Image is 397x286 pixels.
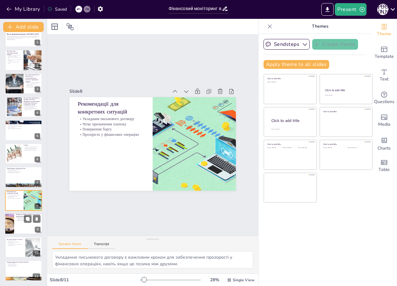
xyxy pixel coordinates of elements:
[372,155,397,177] div: Add a table
[7,240,24,241] p: Зміни в законодавстві
[5,120,42,141] div: 5
[7,59,22,61] p: Аналіз запланованих та фактичних надходжень
[24,108,40,109] p: Заборона на інформування клієнтів
[325,88,367,92] div: Click to add title
[50,277,140,283] div: Slide 8 / 11
[24,146,40,147] p: Проблеми з блокуванням рахунків
[7,168,40,169] p: Люди обходьте стороною цей банк
[207,277,222,283] div: 28 %
[378,166,390,173] span: Table
[7,128,40,129] p: Відмова у прийнятті скрінів з казино
[323,147,343,149] div: Click to add text
[378,145,391,152] span: Charts
[66,23,74,30] span: Position
[25,83,40,85] p: Заборона на ділові відносини з певними особами
[298,147,312,149] div: Click to add text
[7,262,40,264] p: Спілкуйтеся з банком
[24,149,40,150] p: Надання документів про доходи
[80,92,148,115] p: Рекомендації для конкретних ситуацій
[35,110,40,116] div: 4
[323,110,368,113] div: Click to add title
[372,109,397,132] div: Add images, graphics, shapes or video
[50,22,60,32] div: Layout
[78,124,145,136] p: Прозорість у фінансових операціях
[35,86,40,92] div: 3
[35,180,40,186] div: 7
[169,4,222,13] input: Insert title
[7,266,40,267] p: Чесність та прозорість
[7,244,24,246] p: Не використовуйте рахунок тільки для отримання коштів
[372,64,397,87] div: Add text boxes
[7,172,40,173] p: Розірвання відносин з клієнтом
[5,26,42,47] div: 1
[7,57,22,59] p: Клієнти повинні надавати достовірні дані
[35,227,41,233] div: 9
[25,85,40,87] p: Перевірка клієнтів
[25,82,40,83] p: Категорії осіб з підвищеним ризиком
[16,214,41,217] p: Наприклад, [PERSON_NAME] перераховував матері гроші на карту
[267,77,312,80] div: Click to add title
[16,218,41,219] p: Подарунки від членів сім'ї
[377,4,389,15] div: Д [PERSON_NAME]
[264,39,310,50] button: Sendsteps
[264,60,329,69] button: Apply theme to all slides
[7,126,40,127] p: Джерела походження для нерезидентів
[283,147,297,149] div: Click to add text
[7,54,22,57] p: Банк може заблокувати рахунки за недостовірну інформацію
[7,171,40,173] p: Підтвердження походження коштів
[5,4,43,14] button: My Library
[7,197,22,198] p: Повернення боргу
[5,213,42,234] div: 9
[7,121,40,125] p: Документи, що підтверджують фінансові можливості / джерела походження готівкових грошових коштів ...
[7,198,22,199] p: Прозорість у фінансових операціях
[275,19,365,34] p: Themes
[35,157,40,162] div: 6
[33,273,40,279] div: 11
[24,109,40,111] p: Значна сума коштів
[7,195,22,197] p: Чітке призначення платежу
[33,250,40,256] div: 10
[7,61,22,63] p: Запит на підтвердження джерел доходів
[24,150,40,151] p: Уникнення підозрілих операцій
[24,215,31,223] button: Duplicate Slide
[7,50,22,56] p: Коли банк може заблокувати рахунки клієнта?
[5,190,42,211] div: 8
[325,95,367,96] div: Click to add text
[7,39,40,40] p: Generated with [URL]
[271,129,311,130] div: Click to add body
[380,76,389,83] span: Text
[233,278,254,283] span: Single View
[52,251,253,268] textarea: Укладання письмового договору є важливим кроком для забезпечення прозорості у фінансових операція...
[378,121,390,128] span: Media
[7,170,40,171] p: Неправильна інформація
[7,241,24,242] p: Уникнення постійних переказів
[25,86,40,88] p: Важливість ідентифікації
[5,143,42,164] div: 6
[323,143,368,146] div: Click to add title
[5,73,42,94] div: 3
[24,144,40,146] p: Ситуації
[79,119,145,131] p: Повернення боргу
[7,194,22,195] p: Укладання письмового договору
[24,107,40,108] p: Ризик-орієнтований підхід
[312,39,358,50] button: Create theme
[271,118,312,124] div: Click to add title
[7,263,40,265] p: Підтвердження доходів
[372,41,397,64] div: Add ready made slides
[7,261,40,263] p: Загальні поради для уникнення проблем
[377,30,391,37] span: Theme
[24,106,40,107] p: Вплив закону на звичайні платежі
[24,97,40,106] p: Як закон "Про запобігання та протидію легалізації (відмиванню) доходів впливає на проведення плат...
[372,132,397,155] div: Add charts and graphs
[35,63,40,69] div: 2
[52,242,88,249] button: Speaker Notes
[88,242,116,249] button: Transcript
[375,53,394,60] span: Template
[25,74,40,83] p: Кого можна зарахувати до категорії осіб, обслуговування яких пов'язане з підвищеним ризиком?
[7,33,39,35] strong: Що таке фінансовий моніторинг в [GEOGRAPHIC_DATA]?
[377,3,389,16] button: Д [PERSON_NAME]
[5,50,42,70] div: 2
[16,220,41,222] p: Готовність до запитів банку
[321,3,334,16] button: Export to PowerPoint
[16,217,41,218] p: Призначення платежу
